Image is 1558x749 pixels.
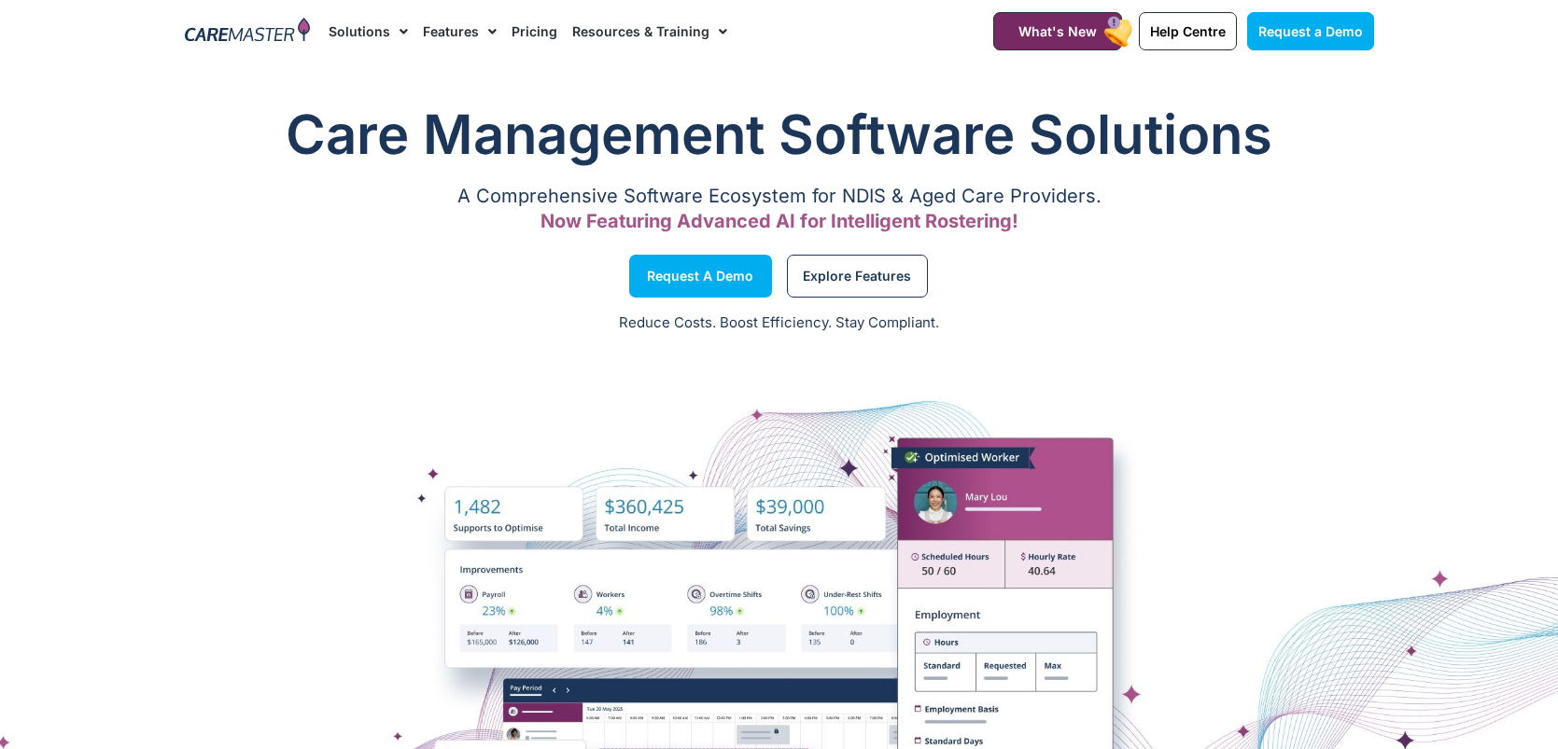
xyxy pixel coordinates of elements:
a: What's New [993,12,1122,50]
span: Request a Demo [647,271,753,281]
h1: Care Management Software Solutions [185,97,1374,172]
a: Explore Features [787,255,928,298]
span: Explore Features [803,271,911,281]
span: Request a Demo [1258,23,1363,39]
a: Help Centre [1139,12,1237,50]
p: A Comprehensive Software Ecosystem for NDIS & Aged Care Providers. [185,190,1374,202]
span: Help Centre [1150,23,1226,39]
img: CareMaster Logo [185,18,311,46]
span: Now Featuring Advanced AI for Intelligent Rostering! [540,210,1018,232]
span: What's New [1018,23,1097,39]
a: Request a Demo [629,255,772,298]
p: Reduce Costs. Boost Efficiency. Stay Compliant. [11,312,1547,334]
a: Request a Demo [1247,12,1374,50]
